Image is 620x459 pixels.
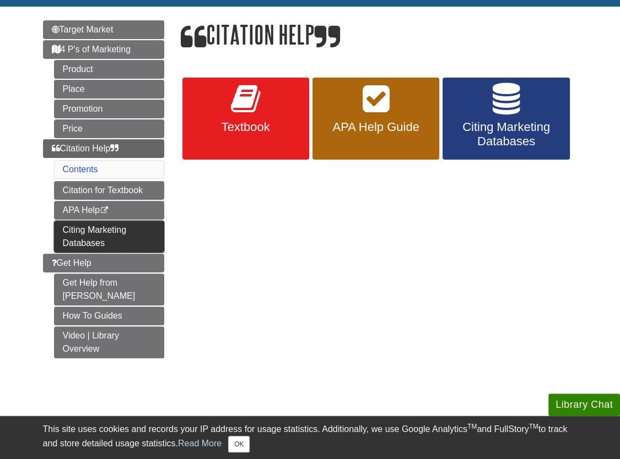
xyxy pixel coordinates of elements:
[54,119,164,138] a: Price
[443,78,569,160] a: Citing Marketing Databases
[63,165,98,174] a: Contents
[467,423,477,430] sup: TM
[54,100,164,118] a: Promotion
[54,181,164,200] a: Citation for Textbook
[178,439,222,448] a: Read More
[54,274,164,305] a: Get Help from [PERSON_NAME]
[43,40,164,59] a: 4 P's of Marketing
[54,201,164,220] a: APA Help
[43,20,164,39] a: Target Market
[54,80,164,99] a: Place
[43,423,578,452] div: This site uses cookies and records your IP address for usage statistics. Additionally, we use Goo...
[54,307,164,325] a: How To Guides
[52,25,114,34] span: Target Market
[54,60,164,79] a: Product
[191,120,301,134] span: Textbook
[54,326,164,358] a: Video | Library Overview
[43,139,164,158] a: Citation Help
[52,45,131,54] span: 4 P's of Marketing
[312,78,439,160] a: APA Help Guide
[181,20,578,51] h1: Citation Help
[182,78,309,160] a: Textbook
[321,120,431,134] span: APA Help Guide
[52,144,119,153] span: Citation Help
[451,120,561,149] span: Citing Marketing Databases
[548,394,620,416] button: Library Chat
[52,258,91,267] span: Get Help
[100,207,109,214] i: This link opens in a new window
[43,254,164,272] a: Get Help
[54,221,164,253] a: Citing Marketing Databases
[43,20,164,358] div: Guide Page Menu
[228,436,250,452] button: Close
[529,423,538,430] sup: TM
